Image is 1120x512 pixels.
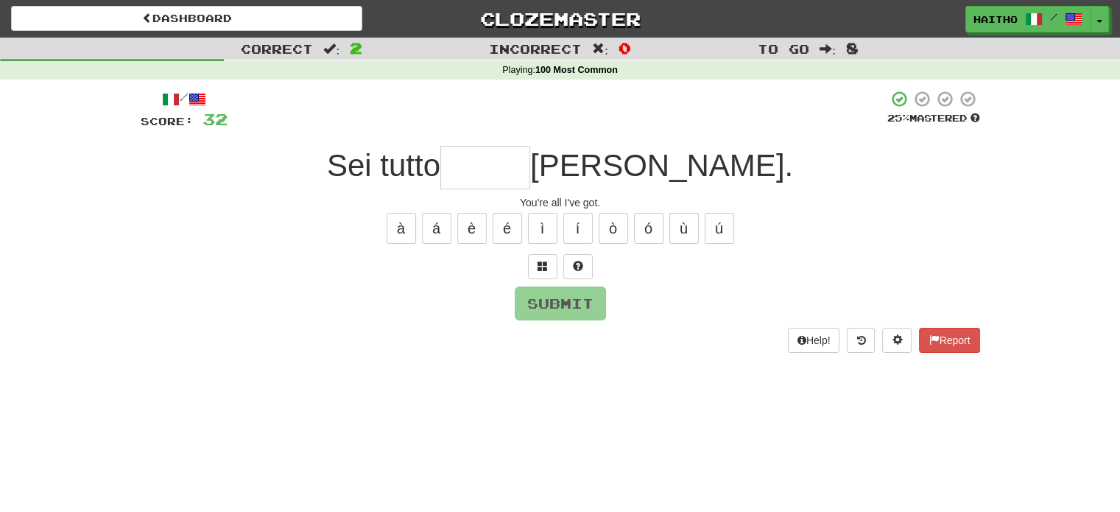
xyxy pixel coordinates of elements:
[141,195,980,210] div: You're all I've got.
[202,110,228,128] span: 32
[887,112,980,125] div: Mastered
[528,213,557,244] button: ì
[847,328,875,353] button: Round history (alt+y)
[457,213,487,244] button: è
[141,90,228,108] div: /
[705,213,734,244] button: ú
[530,148,793,183] span: [PERSON_NAME].
[493,213,522,244] button: é
[241,41,313,56] span: Correct
[965,6,1091,32] a: Haitho /
[563,213,593,244] button: í
[619,39,631,57] span: 0
[515,287,606,320] button: Submit
[323,43,339,55] span: :
[592,43,608,55] span: :
[669,213,699,244] button: ù
[1050,12,1057,22] span: /
[350,39,362,57] span: 2
[973,13,1018,26] span: Haitho
[919,328,979,353] button: Report
[489,41,582,56] span: Incorrect
[384,6,736,32] a: Clozemaster
[422,213,451,244] button: á
[788,328,840,353] button: Help!
[846,39,859,57] span: 8
[535,65,618,75] strong: 100 Most Common
[599,213,628,244] button: ò
[11,6,362,31] a: Dashboard
[634,213,663,244] button: ó
[387,213,416,244] button: à
[141,115,194,127] span: Score:
[327,148,440,183] span: Sei tutto
[758,41,809,56] span: To go
[528,254,557,279] button: Switch sentence to multiple choice alt+p
[887,112,909,124] span: 25 %
[820,43,836,55] span: :
[563,254,593,279] button: Single letter hint - you only get 1 per sentence and score half the points! alt+h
